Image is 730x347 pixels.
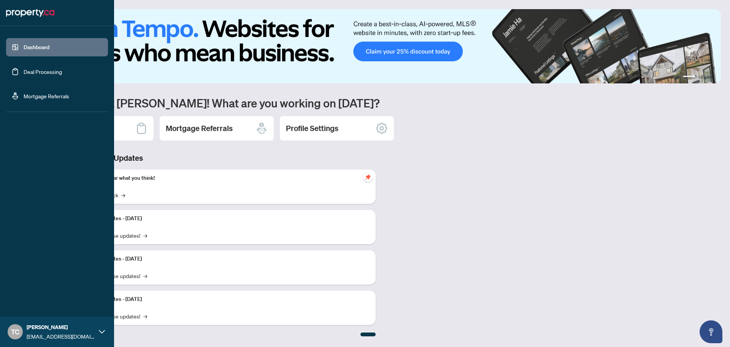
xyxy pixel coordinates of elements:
a: Mortgage Referrals [24,93,69,99]
span: [PERSON_NAME] [27,323,95,331]
p: We want to hear what you think! [80,174,370,182]
a: Deal Processing [24,68,62,75]
button: 1 [683,76,695,79]
span: → [121,191,125,199]
button: 4 [710,76,713,79]
img: logo [6,7,54,19]
button: 3 [704,76,707,79]
p: Platform Updates - [DATE] [80,214,370,223]
h3: Brokerage & Industry Updates [40,153,376,163]
a: Dashboard [24,44,49,51]
span: → [143,312,147,320]
p: Platform Updates - [DATE] [80,255,370,263]
button: Open asap [700,320,722,343]
button: 2 [698,76,701,79]
p: Platform Updates - [DATE] [80,295,370,304]
span: → [143,231,147,240]
img: Slide 0 [40,9,721,83]
h2: Mortgage Referrals [166,123,233,134]
span: TC [11,326,19,337]
span: pushpin [363,173,373,182]
h2: Profile Settings [286,123,338,134]
h1: Welcome back [PERSON_NAME]! What are you working on [DATE]? [40,96,721,110]
span: [EMAIL_ADDRESS][DOMAIN_NAME] [27,332,95,341]
span: → [143,272,147,280]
